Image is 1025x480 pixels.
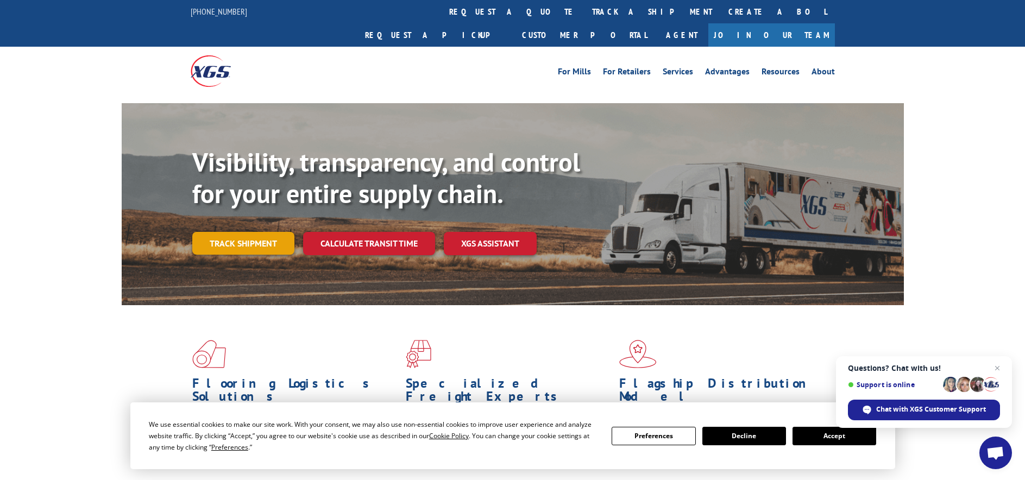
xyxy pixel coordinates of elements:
a: Learn More > [192,457,328,470]
span: Questions? Chat with us! [848,364,1000,372]
h1: Flagship Distribution Model [619,377,825,408]
b: Visibility, transparency, and control for your entire supply chain. [192,145,580,210]
a: Services [663,67,693,79]
div: We use essential cookies to make our site work. With your consent, we may also use non-essential ... [149,419,599,453]
button: Preferences [612,427,695,445]
a: Resources [762,67,800,79]
span: Chat with XGS Customer Support [876,405,986,414]
a: XGS ASSISTANT [444,232,537,255]
a: Learn More > [406,457,541,470]
span: Chat with XGS Customer Support [848,400,1000,420]
a: [PHONE_NUMBER] [191,6,247,17]
a: Advantages [705,67,750,79]
a: Open chat [979,437,1012,469]
div: Cookie Consent Prompt [130,402,895,469]
a: For Mills [558,67,591,79]
span: Preferences [211,443,248,452]
button: Decline [702,427,786,445]
img: xgs-icon-focused-on-flooring-red [406,340,431,368]
h1: Specialized Freight Experts [406,377,611,408]
a: About [812,67,835,79]
a: Calculate transit time [303,232,435,255]
a: Customer Portal [514,23,655,47]
a: Agent [655,23,708,47]
a: Track shipment [192,232,294,255]
button: Accept [793,427,876,445]
a: Request a pickup [357,23,514,47]
a: For Retailers [603,67,651,79]
h1: Flooring Logistics Solutions [192,377,398,408]
img: xgs-icon-flagship-distribution-model-red [619,340,657,368]
span: Support is online [848,381,939,389]
span: Cookie Policy [429,431,469,440]
a: Join Our Team [708,23,835,47]
img: xgs-icon-total-supply-chain-intelligence-red [192,340,226,368]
